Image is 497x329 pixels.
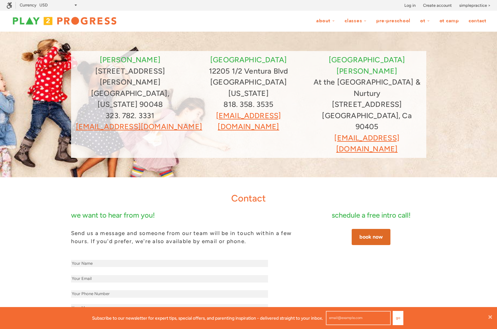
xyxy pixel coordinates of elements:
[76,88,185,110] p: [GEOGRAPHIC_DATA], [US_STATE] 90048
[423,2,452,9] a: Create account
[352,229,390,245] a: book now
[92,314,323,322] p: Subscribe to our newsletter for expert tips, special offers, and parenting inspiration - delivere...
[71,290,268,298] input: Your Phone Number
[100,55,160,64] font: [PERSON_NAME]
[404,2,416,9] a: Log in
[416,15,434,27] a: OT
[459,2,491,9] a: simplepractice >
[329,55,405,76] font: [GEOGRAPHIC_DATA][PERSON_NAME]
[71,229,304,246] p: Send us a message and someone from our team will be in touch within a few hours. If you'd prefer,...
[435,15,463,27] a: OT Camp
[76,122,202,131] a: [EMAIL_ADDRESS][DOMAIN_NAME]
[313,110,421,132] p: [GEOGRAPHIC_DATA], Ca 90405
[316,210,426,221] p: schedule a free intro call!
[393,311,403,325] button: Go
[340,15,371,27] a: Classes
[334,133,399,154] a: [EMAIL_ADDRESS][DOMAIN_NAME]
[313,77,421,99] p: At the [GEOGRAPHIC_DATA] & Nurtury
[71,275,268,283] input: Your Email
[312,15,339,27] a: About
[326,311,391,325] input: email@example.com
[194,77,303,99] p: [GEOGRAPHIC_DATA][US_STATE]
[76,110,185,121] p: 323. 782. 3331
[216,111,281,131] a: [EMAIL_ADDRESS][DOMAIN_NAME]
[71,210,304,221] p: we want to hear from you!
[194,66,303,77] p: 12205 1/2 Ventura Blvd
[372,15,415,27] a: Pre-Preschool
[194,99,303,110] p: 818. 358. 3535
[313,99,421,110] p: [STREET_ADDRESS]
[20,3,36,7] label: Currency
[71,260,268,267] input: Your Name
[76,66,185,88] p: [STREET_ADDRESS][PERSON_NAME]
[210,55,287,64] span: [GEOGRAPHIC_DATA]
[464,15,491,27] a: Contact
[6,15,123,27] img: Play2Progress logo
